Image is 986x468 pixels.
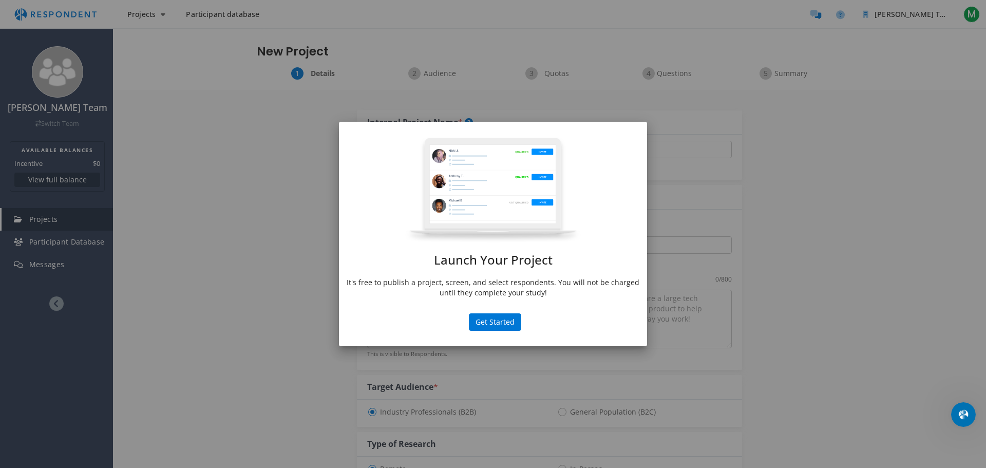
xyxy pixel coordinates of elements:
[405,137,581,243] img: project-modal.png
[951,402,976,427] iframe: Intercom live chat
[347,277,639,298] p: It's free to publish a project, screen, and select respondents. You will not be charged until the...
[347,253,639,267] h1: Launch Your Project
[339,122,647,346] md-dialog: Launch Your ...
[469,313,521,331] button: Get Started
